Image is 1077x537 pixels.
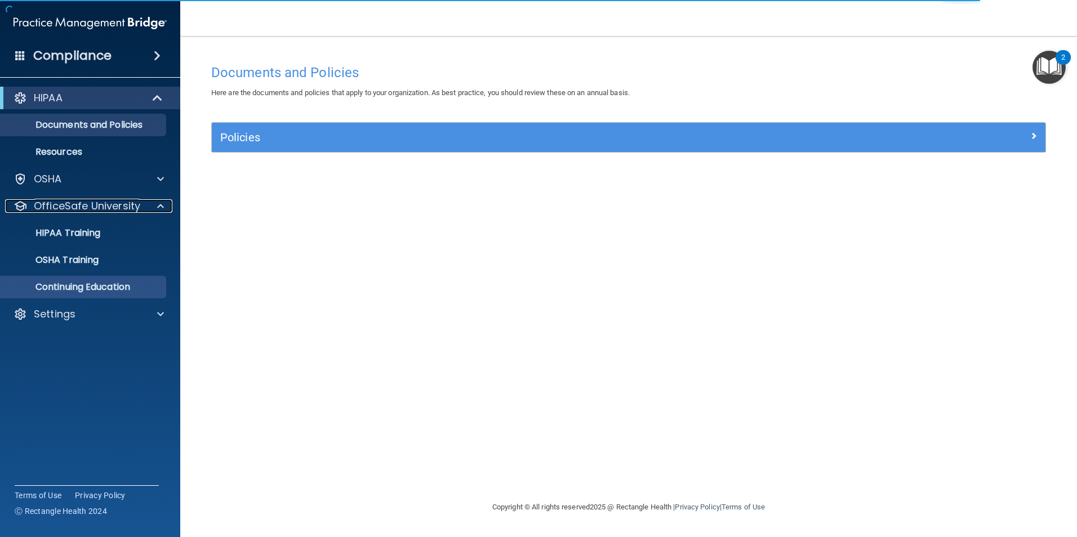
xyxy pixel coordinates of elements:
[15,505,107,517] span: Ⓒ Rectangle Health 2024
[675,503,719,511] a: Privacy Policy
[33,48,112,64] h4: Compliance
[14,199,164,213] a: OfficeSafe University
[882,457,1063,502] iframe: Drift Widget Chat Controller
[14,12,167,34] img: PMB logo
[423,489,834,525] div: Copyright © All rights reserved 2025 @ Rectangle Health | |
[1061,57,1065,72] div: 2
[75,490,126,501] a: Privacy Policy
[7,281,161,293] p: Continuing Education
[34,199,140,213] p: OfficeSafe University
[211,65,1046,80] h4: Documents and Policies
[34,172,62,186] p: OSHA
[7,227,100,239] p: HIPAA Training
[211,88,630,97] span: Here are the documents and policies that apply to your organization. As best practice, you should...
[14,307,164,321] a: Settings
[1033,51,1066,84] button: Open Resource Center, 2 new notifications
[7,119,161,131] p: Documents and Policies
[220,128,1037,146] a: Policies
[34,91,63,105] p: HIPAA
[14,172,164,186] a: OSHA
[7,254,99,266] p: OSHA Training
[7,146,161,158] p: Resources
[14,91,163,105] a: HIPAA
[34,307,75,321] p: Settings
[722,503,765,511] a: Terms of Use
[220,131,829,144] h5: Policies
[15,490,61,501] a: Terms of Use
